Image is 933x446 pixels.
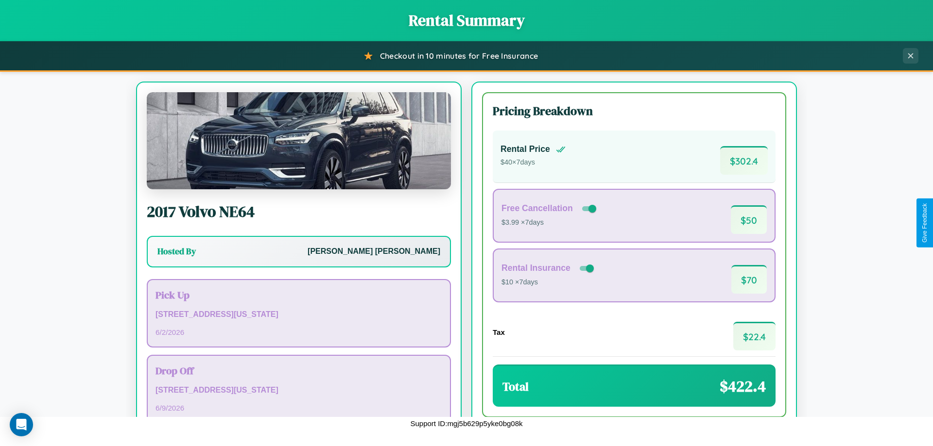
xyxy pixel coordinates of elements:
[380,51,538,61] span: Checkout in 10 minutes for Free Insurance
[493,328,505,336] h4: Tax
[411,417,523,430] p: Support ID: mgj5b629p5yke0bg08k
[731,205,767,234] span: $ 50
[147,92,451,189] img: Volvo NE64
[155,308,442,322] p: [STREET_ADDRESS][US_STATE]
[155,326,442,339] p: 6 / 2 / 2026
[10,413,33,436] div: Open Intercom Messenger
[157,246,196,257] h3: Hosted By
[147,201,451,222] h2: 2017 Volvo NE64
[731,265,767,294] span: $ 70
[921,203,928,243] div: Give Feedback
[501,203,573,214] h4: Free Cancellation
[308,245,440,259] p: [PERSON_NAME] [PERSON_NAME]
[501,263,570,273] h4: Rental Insurance
[733,322,776,350] span: $ 22.4
[501,144,550,154] h4: Rental Price
[501,276,596,289] p: $10 × 7 days
[501,156,566,169] p: $ 40 × 7 days
[720,376,766,397] span: $ 422.4
[155,363,442,378] h3: Drop Off
[155,401,442,414] p: 6 / 9 / 2026
[155,383,442,397] p: [STREET_ADDRESS][US_STATE]
[720,146,768,175] span: $ 302.4
[501,216,598,229] p: $3.99 × 7 days
[155,288,442,302] h3: Pick Up
[493,103,776,119] h3: Pricing Breakdown
[502,379,529,395] h3: Total
[10,10,923,31] h1: Rental Summary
